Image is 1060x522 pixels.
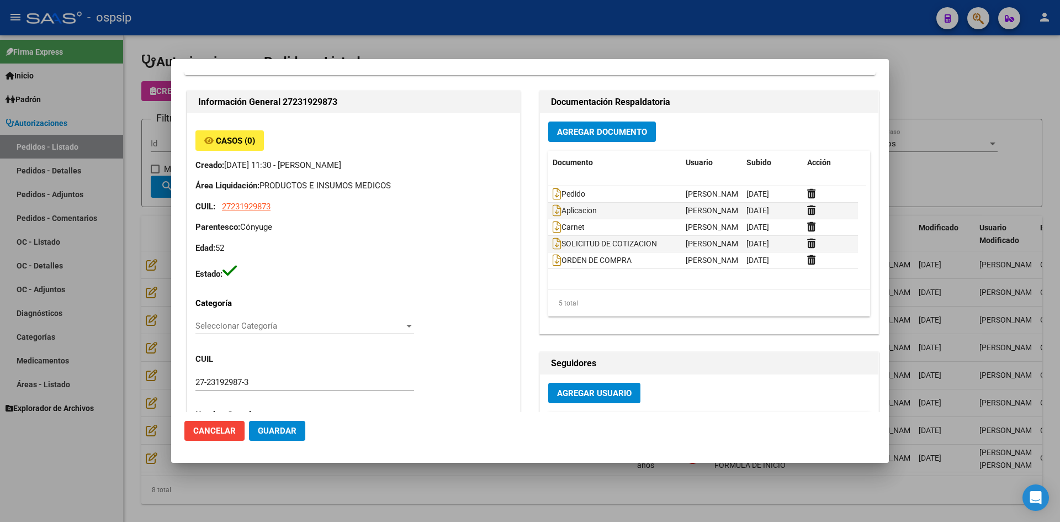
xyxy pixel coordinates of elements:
button: Guardar [249,421,305,441]
datatable-header-cell: Acción [803,151,858,175]
span: [PERSON_NAME] [686,256,745,265]
span: Acción [807,158,831,167]
p: CUIL [195,353,290,366]
button: Casos (0) [195,130,264,151]
span: Usuario [686,158,713,167]
span: [DATE] [746,189,769,198]
span: [PERSON_NAME] [686,189,745,198]
span: Pedido [553,189,585,198]
strong: Área Liquidación: [195,181,259,191]
p: Cónyuge [195,221,512,234]
button: Agregar Documento [548,122,656,142]
p: 52 [195,242,512,255]
datatable-header-cell: Usuario [681,151,742,175]
p: Categoría [195,297,290,310]
h2: Seguidores [551,357,867,370]
span: Cancelar [193,426,236,436]
span: [DATE] [746,256,769,265]
button: Cancelar [184,421,245,441]
span: Agregar Documento [557,127,647,137]
span: [DATE] [746,206,769,215]
span: [PERSON_NAME] [686,206,745,215]
strong: Edad: [195,243,215,253]
span: ORDEN DE COMPRA [553,256,632,265]
h2: Documentación Respaldatoria [551,96,867,109]
div: Open Intercom Messenger [1022,484,1049,511]
p: Nombre Completo [195,409,290,421]
span: [PERSON_NAME] [686,239,745,248]
strong: Parentesco: [195,222,240,232]
button: Agregar Usuario [548,383,640,403]
span: Subido [746,158,771,167]
strong: Creado: [195,160,224,170]
span: Agregar Usuario [557,388,632,398]
span: Guardar [258,426,296,436]
span: [PERSON_NAME] [686,223,745,231]
span: [DATE] [746,239,769,248]
span: 27231929873 [222,202,271,212]
span: Documento [553,158,593,167]
span: Aplicacion [553,206,597,215]
datatable-header-cell: Subido [742,151,803,175]
strong: Estado: [195,269,222,279]
span: Seleccionar Categoría [195,321,404,331]
datatable-header-cell: Documento [548,151,681,175]
span: SOLICITUD DE COTIZACION [553,239,657,248]
div: 5 total [548,289,870,317]
p: [DATE] 11:30 - [PERSON_NAME] [195,159,512,172]
p: PRODUCTOS E INSUMOS MEDICOS [195,180,512,192]
h2: Información General 27231929873 [198,96,509,109]
strong: CUIL: [195,202,215,212]
span: Casos (0) [216,136,255,146]
span: [DATE] [746,223,769,231]
span: Carnet [553,223,585,231]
